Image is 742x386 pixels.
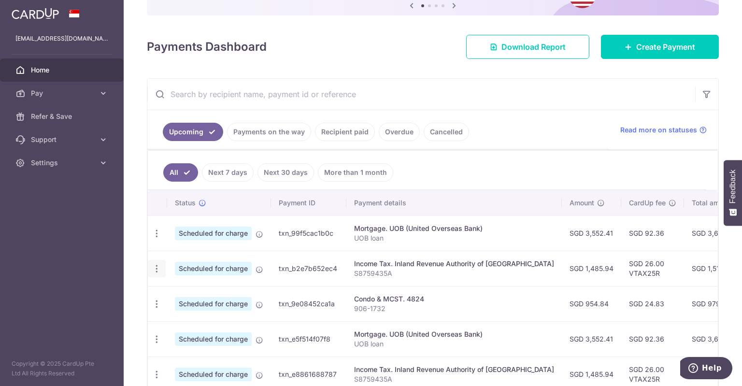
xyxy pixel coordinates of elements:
[31,158,95,168] span: Settings
[620,125,697,135] span: Read more on statuses
[354,269,554,278] p: S8759435A
[271,215,346,251] td: txn_99f5cac1b0c
[354,374,554,384] p: S8759435A
[147,38,267,56] h4: Payments Dashboard
[31,88,95,98] span: Pay
[692,198,724,208] span: Total amt.
[354,329,554,339] div: Mortgage. UOB (United Overseas Bank)
[562,321,621,357] td: SGD 3,552.41
[354,304,554,314] p: 906-1732
[163,123,223,141] a: Upcoming
[257,163,314,182] a: Next 30 days
[501,41,566,53] span: Download Report
[346,190,562,215] th: Payment details
[621,286,684,321] td: SGD 24.83
[466,35,589,59] a: Download Report
[728,170,737,203] span: Feedback
[318,163,393,182] a: More than 1 month
[621,215,684,251] td: SGD 92.36
[570,198,594,208] span: Amount
[621,251,684,286] td: SGD 26.00 VTAX25R
[175,297,252,311] span: Scheduled for charge
[271,251,346,286] td: txn_b2e7b652ec4
[15,34,108,43] p: [EMAIL_ADDRESS][DOMAIN_NAME]
[724,160,742,226] button: Feedback - Show survey
[31,65,95,75] span: Home
[562,215,621,251] td: SGD 3,552.41
[621,321,684,357] td: SGD 92.36
[315,123,375,141] a: Recipient paid
[175,262,252,275] span: Scheduled for charge
[175,332,252,346] span: Scheduled for charge
[354,233,554,243] p: UOB loan
[601,35,719,59] a: Create Payment
[175,227,252,240] span: Scheduled for charge
[424,123,469,141] a: Cancelled
[562,251,621,286] td: SGD 1,485.94
[12,8,59,19] img: CardUp
[354,224,554,233] div: Mortgage. UOB (United Overseas Bank)
[354,294,554,304] div: Condo & MCST. 4824
[562,286,621,321] td: SGD 954.84
[271,321,346,357] td: txn_e5f514f07f8
[620,125,707,135] a: Read more on statuses
[354,259,554,269] div: Income Tax. Inland Revenue Authority of [GEOGRAPHIC_DATA]
[629,198,666,208] span: CardUp fee
[354,365,554,374] div: Income Tax. Inland Revenue Authority of [GEOGRAPHIC_DATA]
[271,286,346,321] td: txn_9e08452ca1a
[31,112,95,121] span: Refer & Save
[31,135,95,144] span: Support
[175,368,252,381] span: Scheduled for charge
[147,79,695,110] input: Search by recipient name, payment id or reference
[680,357,732,381] iframe: Opens a widget where you can find more information
[354,339,554,349] p: UOB loan
[163,163,198,182] a: All
[636,41,695,53] span: Create Payment
[202,163,254,182] a: Next 7 days
[379,123,420,141] a: Overdue
[227,123,311,141] a: Payments on the way
[271,190,346,215] th: Payment ID
[175,198,196,208] span: Status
